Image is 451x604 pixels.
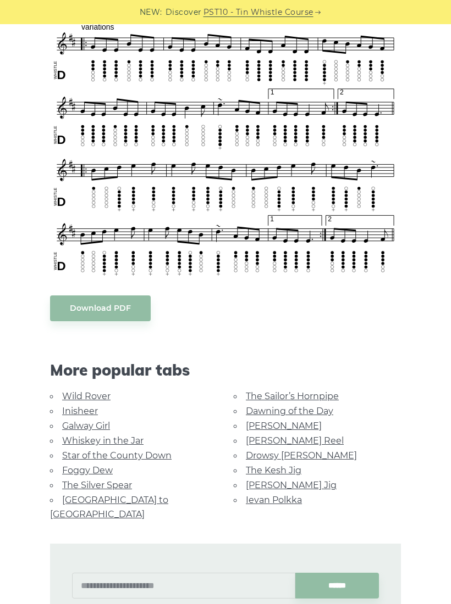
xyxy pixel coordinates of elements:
a: Ievan Polkka [246,495,302,505]
a: Inisheer [62,406,98,416]
a: [PERSON_NAME] Reel [246,435,344,446]
a: The Silver Spear [62,480,132,490]
span: More popular tabs [50,361,401,379]
a: [PERSON_NAME] [246,421,322,431]
a: Wild Rover [62,391,111,401]
a: The Kesh Jig [246,465,301,476]
a: Galway Girl [62,421,110,431]
a: Download PDF [50,295,151,321]
a: [GEOGRAPHIC_DATA] to [GEOGRAPHIC_DATA] [50,495,168,519]
span: NEW: [140,6,162,19]
a: The Sailor’s Hornpipe [246,391,339,401]
a: Foggy Dew [62,465,113,476]
a: Drowsy [PERSON_NAME] [246,450,357,461]
a: Dawning of the Day [246,406,333,416]
a: Whiskey in the Jar [62,435,144,446]
a: [PERSON_NAME] Jig [246,480,337,490]
a: PST10 - Tin Whistle Course [204,6,313,19]
a: Star of the County Down [62,450,172,461]
span: Discover [166,6,202,19]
